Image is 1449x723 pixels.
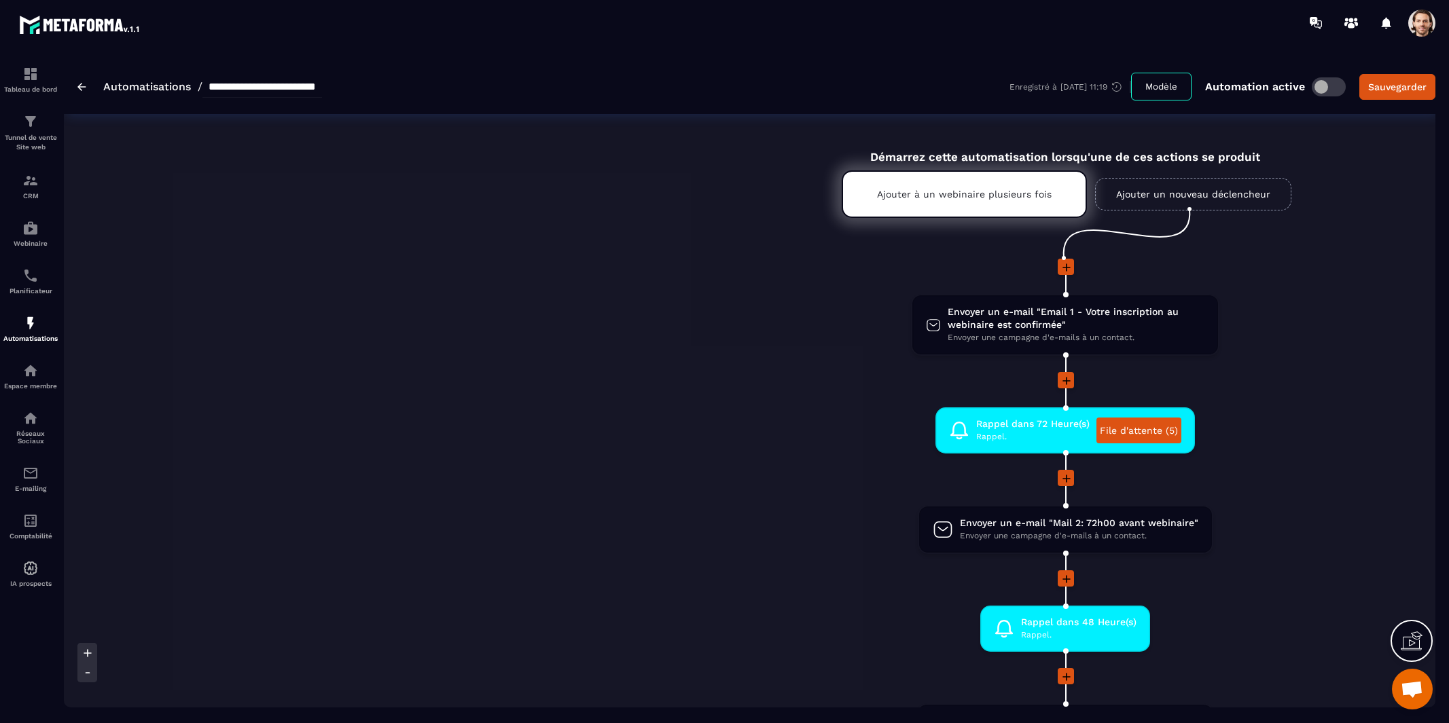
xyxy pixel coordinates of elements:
[3,485,58,492] p: E-mailing
[77,83,86,91] img: arrow
[3,430,58,445] p: Réseaux Sociaux
[22,172,39,189] img: formation
[22,267,39,284] img: scheduler
[3,305,58,352] a: automationsautomationsAutomatisations
[3,162,58,210] a: formationformationCRM
[3,335,58,342] p: Automatisations
[3,56,58,103] a: formationformationTableau de bord
[1021,629,1137,642] span: Rappel.
[1096,418,1181,443] a: File d'attente (5)
[3,400,58,455] a: social-networksocial-networkRéseaux Sociaux
[1060,82,1107,92] p: [DATE] 11:19
[3,382,58,390] p: Espace membre
[3,580,58,587] p: IA prospects
[976,430,1090,443] span: Rappel.
[3,352,58,400] a: automationsautomationsEspace membre
[3,192,58,200] p: CRM
[1359,74,1435,100] button: Sauvegarder
[808,134,1323,164] div: Démarrez cette automatisation lorsqu'une de ces actions se produit
[1131,73,1192,100] button: Modèle
[22,113,39,130] img: formation
[3,287,58,295] p: Planificateur
[960,530,1198,542] span: Envoyer une campagne d'e-mails à un contact.
[1368,80,1427,94] div: Sauvegarder
[103,80,191,93] a: Automatisations
[22,220,39,236] img: automations
[3,240,58,247] p: Webinaire
[960,517,1198,530] span: Envoyer un e-mail "Mail 2: 72h00 avant webinaire"
[3,257,58,305] a: schedulerschedulerPlanificateur
[22,560,39,576] img: automations
[948,305,1204,331] span: Envoyer un e-mail "Email 1 - Votre inscription au webinaire est confirmée"
[1009,81,1131,93] div: Enregistré à
[3,455,58,502] a: emailemailE-mailing
[948,331,1204,344] span: Envoyer une campagne d'e-mails à un contact.
[22,363,39,379] img: automations
[22,66,39,82] img: formation
[3,210,58,257] a: automationsautomationsWebinaire
[1021,616,1137,629] span: Rappel dans 48 Heure(s)
[22,315,39,331] img: automations
[22,465,39,481] img: email
[1095,178,1291,210] a: Ajouter un nouveau déclencheur
[976,418,1090,430] span: Rappel dans 72 Heure(s)
[198,80,202,93] span: /
[877,189,1052,200] p: Ajouter à un webinaire plusieurs fois
[22,513,39,529] img: accountant
[3,133,58,152] p: Tunnel de vente Site web
[22,410,39,426] img: social-network
[19,12,141,37] img: logo
[3,502,58,550] a: accountantaccountantComptabilité
[1392,669,1433,709] div: Open chat
[3,103,58,162] a: formationformationTunnel de vente Site web
[3,86,58,93] p: Tableau de bord
[3,532,58,540] p: Comptabilité
[1205,80,1305,93] p: Automation active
